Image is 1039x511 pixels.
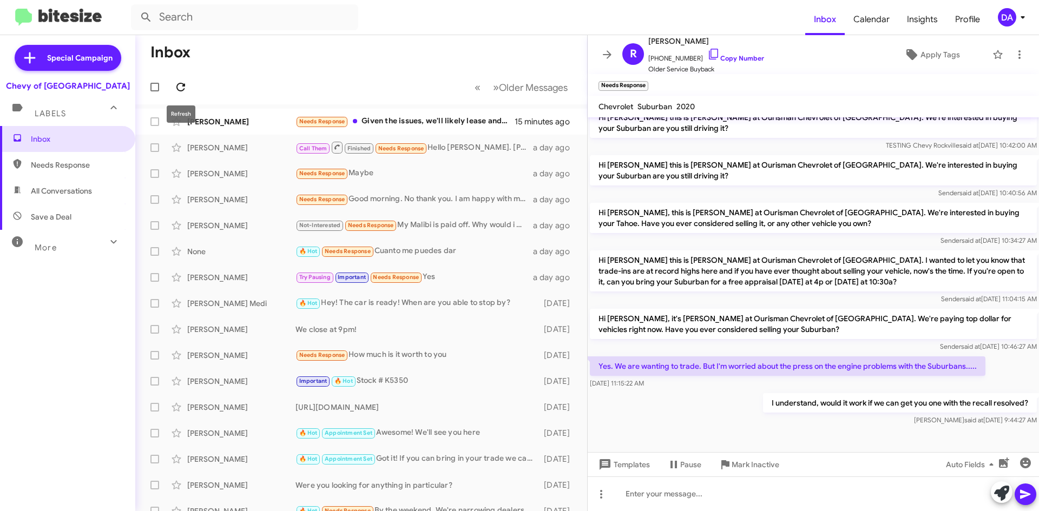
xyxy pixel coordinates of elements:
[588,455,659,474] button: Templates
[299,455,318,462] span: 🔥 Hot
[515,116,578,127] div: 15 minutes ago
[876,45,987,64] button: Apply Tags
[732,455,779,474] span: Mark Inactive
[630,45,637,63] span: R
[680,455,701,474] span: Pause
[295,297,538,309] div: Hey! The car is ready! When are you able to stop by?
[805,4,845,35] a: Inbox
[15,45,121,71] a: Special Campaign
[295,141,533,154] div: Hello [PERSON_NAME]. [PERSON_NAME] here. Any progress on the quote you are working on for me?
[348,222,394,229] span: Needs Response
[295,453,538,465] div: Got it! If you can bring in your trade we can get it appraised, and if you're ready to move forwa...
[599,81,648,91] small: Needs Response
[710,455,788,474] button: Mark Inactive
[187,142,295,153] div: [PERSON_NAME]
[596,455,650,474] span: Templates
[648,64,764,75] span: Older Service Buyback
[31,185,92,196] span: All Conversations
[187,116,295,127] div: [PERSON_NAME]
[299,300,318,307] span: 🔥 Hot
[964,416,983,424] span: said at
[47,52,113,63] span: Special Campaign
[648,48,764,64] span: [PHONE_NUMBER]
[920,45,960,64] span: Apply Tags
[998,8,1016,26] div: DA
[325,429,372,436] span: Appointment Set
[898,4,946,35] a: Insights
[590,356,985,376] p: Yes. We are wanting to trade. But I'm worried about the press on the engine problems with the Sub...
[299,377,327,384] span: Important
[590,155,1037,185] p: Hi [PERSON_NAME] this is [PERSON_NAME] at Ourisman Chevrolet of [GEOGRAPHIC_DATA]. We're interest...
[299,170,345,177] span: Needs Response
[187,350,295,361] div: [PERSON_NAME]
[35,109,66,118] span: Labels
[373,274,419,281] span: Needs Response
[533,142,578,153] div: a day ago
[299,222,341,229] span: Not-Interested
[187,480,295,490] div: [PERSON_NAME]
[486,76,574,98] button: Next
[187,324,295,335] div: [PERSON_NAME]
[493,81,499,94] span: »
[167,105,195,123] div: Refresh
[538,350,578,361] div: [DATE]
[187,272,295,283] div: [PERSON_NAME]
[299,248,318,255] span: 🔥 Hot
[538,298,578,309] div: [DATE]
[187,168,295,179] div: [PERSON_NAME]
[590,203,1037,233] p: Hi [PERSON_NAME], this is [PERSON_NAME] at Ourisman Chevrolet of [GEOGRAPHIC_DATA]. We're interes...
[590,108,1037,138] p: Hi [PERSON_NAME] this is [PERSON_NAME] at Ourisman Chevrolet of [GEOGRAPHIC_DATA]. We're interest...
[295,427,538,439] div: Awesome! We'll see you here
[295,115,515,128] div: Given the issues, we'll likely lease and trade in our Tahoe
[325,248,371,255] span: Needs Response
[914,416,1037,424] span: [PERSON_NAME] [DATE] 9:44:27 AM
[299,145,327,152] span: Call Them
[533,246,578,257] div: a day ago
[295,245,533,257] div: Cuanto me puedes dar
[35,243,57,253] span: More
[475,81,481,94] span: «
[676,102,695,111] span: 2020
[538,402,578,413] div: [DATE]
[299,351,345,359] span: Needs Response
[533,168,578,179] div: a day ago
[31,211,71,222] span: Save a Deal
[707,54,764,62] a: Copy Number
[946,4,989,35] a: Profile
[187,454,295,464] div: [PERSON_NAME]
[499,82,568,94] span: Older Messages
[941,236,1037,244] span: Sender [DATE] 10:34:27 AM
[295,480,538,490] div: Were you looking for anything in particular?
[299,274,331,281] span: Try Pausing
[937,455,1007,474] button: Auto Fields
[659,455,710,474] button: Pause
[299,118,345,125] span: Needs Response
[187,246,295,257] div: None
[845,4,898,35] a: Calendar
[599,102,633,111] span: Chevrolet
[295,324,538,335] div: We close at 9pm!
[538,454,578,464] div: [DATE]
[299,429,318,436] span: 🔥 Hot
[334,377,353,384] span: 🔥 Hot
[187,402,295,413] div: [PERSON_NAME]
[886,141,1037,149] span: TESTING Chevy Rockville [DATE] 10:42:00 AM
[533,220,578,231] div: a day ago
[338,274,366,281] span: Important
[946,455,998,474] span: Auto Fields
[295,271,533,283] div: Yes
[940,342,1037,350] span: Sender [DATE] 10:46:27 AM
[941,295,1037,303] span: Sender [DATE] 11:04:15 AM
[150,44,190,61] h1: Inbox
[962,236,981,244] span: said at
[295,375,538,387] div: Stock # K5350
[187,376,295,387] div: [PERSON_NAME]
[187,194,295,205] div: [PERSON_NAME]
[533,194,578,205] div: a day ago
[325,455,372,462] span: Appointment Set
[959,189,978,197] span: said at
[590,309,1037,339] p: Hi [PERSON_NAME], it's [PERSON_NAME] at Ourisman Chevrolet of [GEOGRAPHIC_DATA]. We're paying top...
